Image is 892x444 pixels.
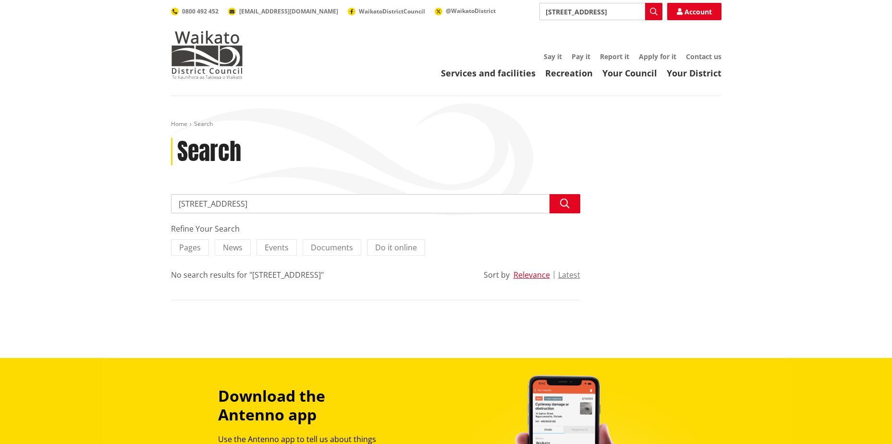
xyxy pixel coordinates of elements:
[218,387,392,424] h3: Download the Antenno app
[441,67,536,79] a: Services and facilities
[223,242,243,253] span: News
[194,120,213,128] span: Search
[484,269,510,281] div: Sort by
[375,242,417,253] span: Do it online
[435,7,496,15] a: @WaikatoDistrict
[179,242,201,253] span: Pages
[513,271,550,279] button: Relevance
[545,67,593,79] a: Recreation
[171,223,580,234] div: Refine Your Search
[171,7,219,15] a: 0800 492 452
[558,271,580,279] button: Latest
[265,242,289,253] span: Events
[686,52,721,61] a: Contact us
[539,3,662,20] input: Search input
[667,67,721,79] a: Your District
[348,7,425,15] a: WaikatoDistrictCouncil
[359,7,425,15] span: WaikatoDistrictCouncil
[171,120,187,128] a: Home
[311,242,353,253] span: Documents
[171,120,721,128] nav: breadcrumb
[171,269,324,281] div: No search results for "[STREET_ADDRESS]"
[171,194,580,213] input: Search input
[239,7,338,15] span: [EMAIL_ADDRESS][DOMAIN_NAME]
[182,7,219,15] span: 0800 492 452
[572,52,590,61] a: Pay it
[667,3,721,20] a: Account
[602,67,657,79] a: Your Council
[446,7,496,15] span: @WaikatoDistrict
[171,31,243,79] img: Waikato District Council - Te Kaunihera aa Takiwaa o Waikato
[544,52,562,61] a: Say it
[177,138,241,166] h1: Search
[600,52,629,61] a: Report it
[639,52,676,61] a: Apply for it
[228,7,338,15] a: [EMAIL_ADDRESS][DOMAIN_NAME]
